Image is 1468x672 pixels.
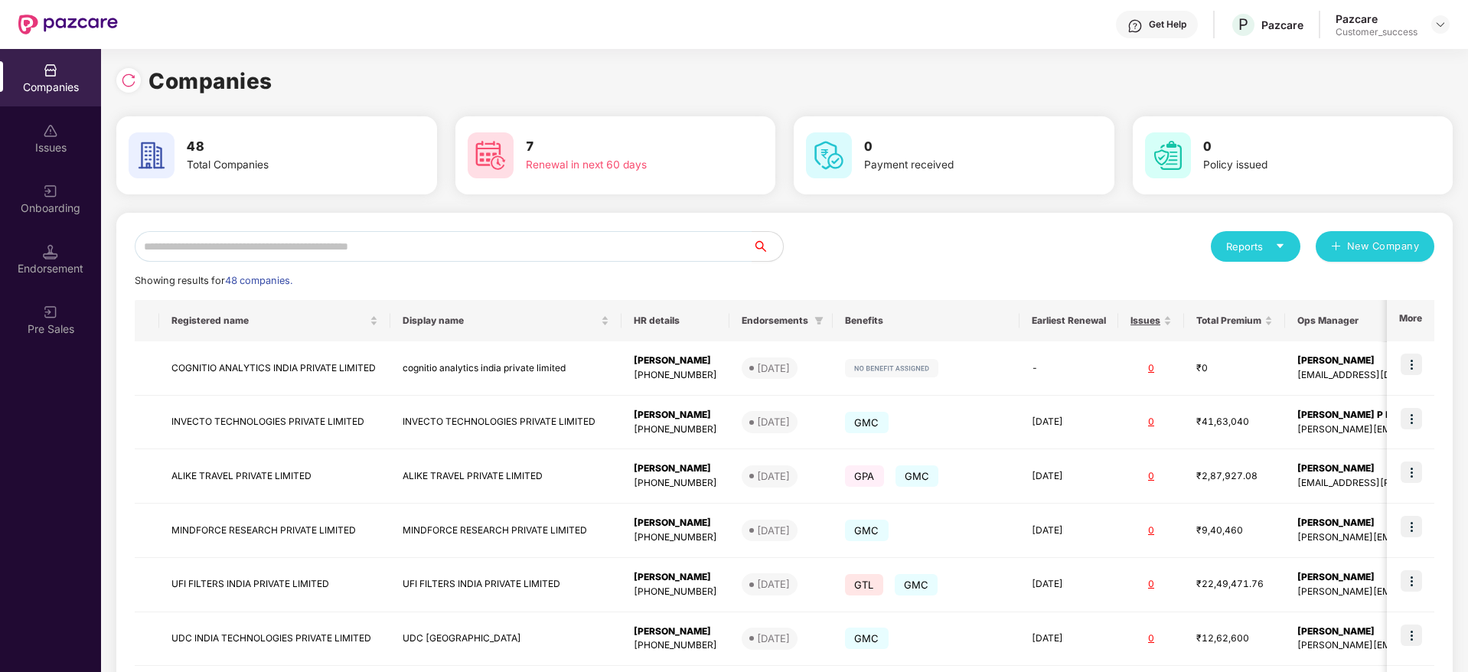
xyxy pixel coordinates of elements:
img: svg+xml;base64,PHN2ZyB4bWxucz0iaHR0cDovL3d3dy53My5vcmcvMjAwMC9zdmciIHdpZHRoPSI2MCIgaGVpZ2h0PSI2MC... [1145,132,1191,178]
div: [DATE] [757,414,790,429]
div: [DATE] [757,631,790,646]
img: svg+xml;base64,PHN2ZyB3aWR0aD0iMjAiIGhlaWdodD0iMjAiIHZpZXdCb3g9IjAgMCAyMCAyMCIgZmlsbD0ibm9uZSIgeG... [43,184,58,199]
span: Endorsements [742,315,808,327]
div: [PERSON_NAME] [634,570,717,585]
img: svg+xml;base64,PHN2ZyB4bWxucz0iaHR0cDovL3d3dy53My5vcmcvMjAwMC9zdmciIHdpZHRoPSI2MCIgaGVpZ2h0PSI2MC... [468,132,514,178]
div: 0 [1130,415,1172,429]
td: [DATE] [1019,504,1118,558]
span: plus [1331,241,1341,253]
img: svg+xml;base64,PHN2ZyBpZD0iSXNzdWVzX2Rpc2FibGVkIiB4bWxucz0iaHR0cDovL3d3dy53My5vcmcvMjAwMC9zdmciIH... [43,123,58,139]
div: [PHONE_NUMBER] [634,585,717,599]
span: GPA [845,465,884,487]
div: [PHONE_NUMBER] [634,476,717,491]
th: More [1387,300,1434,341]
h3: 0 [864,137,1057,157]
img: svg+xml;base64,PHN2ZyBpZD0iQ29tcGFuaWVzIiB4bWxucz0iaHR0cDovL3d3dy53My5vcmcvMjAwMC9zdmciIHdpZHRoPS... [43,63,58,78]
div: ₹2,87,927.08 [1196,469,1273,484]
img: svg+xml;base64,PHN2ZyB4bWxucz0iaHR0cDovL3d3dy53My5vcmcvMjAwMC9zdmciIHdpZHRoPSIxMjIiIGhlaWdodD0iMj... [845,359,938,377]
span: GTL [845,574,883,595]
td: UFI FILTERS INDIA PRIVATE LIMITED [390,558,621,612]
td: - [1019,341,1118,396]
div: Policy issued [1203,157,1396,174]
td: [DATE] [1019,612,1118,667]
img: svg+xml;base64,PHN2ZyB3aWR0aD0iMTQuNSIgaGVpZ2h0PSIxNC41IiB2aWV3Qm94PSIwIDAgMTYgMTYiIGZpbGw9Im5vbm... [43,244,58,259]
div: ₹12,62,600 [1196,631,1273,646]
div: Payment received [864,157,1057,174]
span: caret-down [1275,241,1285,251]
div: Pazcare [1336,11,1417,26]
div: 0 [1130,524,1172,538]
div: [PHONE_NUMBER] [634,638,717,653]
img: New Pazcare Logo [18,15,118,34]
img: icon [1401,462,1422,483]
div: [PHONE_NUMBER] [634,530,717,545]
td: MINDFORCE RESEARCH PRIVATE LIMITED [390,504,621,558]
div: 0 [1130,631,1172,646]
img: svg+xml;base64,PHN2ZyB3aWR0aD0iMjAiIGhlaWdodD0iMjAiIHZpZXdCb3g9IjAgMCAyMCAyMCIgZmlsbD0ibm9uZSIgeG... [43,305,58,320]
span: GMC [845,412,889,433]
span: search [752,240,783,253]
div: [DATE] [757,360,790,376]
div: [PERSON_NAME] [634,462,717,476]
img: icon [1401,408,1422,429]
span: GMC [845,520,889,541]
span: Showing results for [135,275,292,286]
span: Issues [1130,315,1160,327]
img: icon [1401,516,1422,537]
span: GMC [895,574,938,595]
span: 48 companies. [225,275,292,286]
h1: Companies [148,64,272,98]
div: ₹41,63,040 [1196,415,1273,429]
img: svg+xml;base64,PHN2ZyBpZD0iSGVscC0zMngzMiIgeG1sbnM9Imh0dHA6Ly93d3cudzMub3JnLzIwMDAvc3ZnIiB3aWR0aD... [1127,18,1143,34]
th: Display name [390,300,621,341]
th: HR details [621,300,729,341]
td: MINDFORCE RESEARCH PRIVATE LIMITED [159,504,390,558]
th: Issues [1118,300,1184,341]
button: search [752,231,784,262]
td: cognitio analytics india private limited [390,341,621,396]
img: svg+xml;base64,PHN2ZyB4bWxucz0iaHR0cDovL3d3dy53My5vcmcvMjAwMC9zdmciIHdpZHRoPSI2MCIgaGVpZ2h0PSI2MC... [806,132,852,178]
div: 0 [1130,577,1172,592]
span: P [1238,15,1248,34]
div: Pazcare [1261,18,1303,32]
span: GMC [895,465,939,487]
span: New Company [1347,239,1420,254]
td: UDC INDIA TECHNOLOGIES PRIVATE LIMITED [159,612,390,667]
div: ₹22,49,471.76 [1196,577,1273,592]
td: INVECTO TECHNOLOGIES PRIVATE LIMITED [390,396,621,450]
div: [PHONE_NUMBER] [634,368,717,383]
div: [PHONE_NUMBER] [634,422,717,437]
h3: 7 [526,137,719,157]
div: [DATE] [757,468,790,484]
img: icon [1401,570,1422,592]
span: Registered name [171,315,367,327]
div: ₹9,40,460 [1196,524,1273,538]
div: ₹0 [1196,361,1273,376]
div: [PERSON_NAME] [634,408,717,422]
td: INVECTO TECHNOLOGIES PRIVATE LIMITED [159,396,390,450]
div: [DATE] [757,523,790,538]
span: GMC [845,628,889,649]
div: Total Companies [187,157,380,174]
td: COGNITIO ANALYTICS INDIA PRIVATE LIMITED [159,341,390,396]
img: icon [1401,354,1422,375]
div: Get Help [1149,18,1186,31]
div: 0 [1130,469,1172,484]
div: Customer_success [1336,26,1417,38]
th: Registered name [159,300,390,341]
div: [PERSON_NAME] [634,354,717,368]
h3: 0 [1203,137,1396,157]
td: [DATE] [1019,396,1118,450]
span: filter [814,316,824,325]
td: [DATE] [1019,558,1118,612]
div: [PERSON_NAME] [634,625,717,639]
td: UDC [GEOGRAPHIC_DATA] [390,612,621,667]
td: [DATE] [1019,449,1118,504]
span: Display name [403,315,598,327]
button: plusNew Company [1316,231,1434,262]
img: svg+xml;base64,PHN2ZyBpZD0iRHJvcGRvd24tMzJ4MzIiIHhtbG5zPSJodHRwOi8vd3d3LnczLm9yZy8yMDAwL3N2ZyIgd2... [1434,18,1447,31]
td: ALIKE TRAVEL PRIVATE LIMITED [159,449,390,504]
img: svg+xml;base64,PHN2ZyBpZD0iUmVsb2FkLTMyeDMyIiB4bWxucz0iaHR0cDovL3d3dy53My5vcmcvMjAwMC9zdmciIHdpZH... [121,73,136,88]
th: Earliest Renewal [1019,300,1118,341]
div: [PERSON_NAME] [634,516,717,530]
